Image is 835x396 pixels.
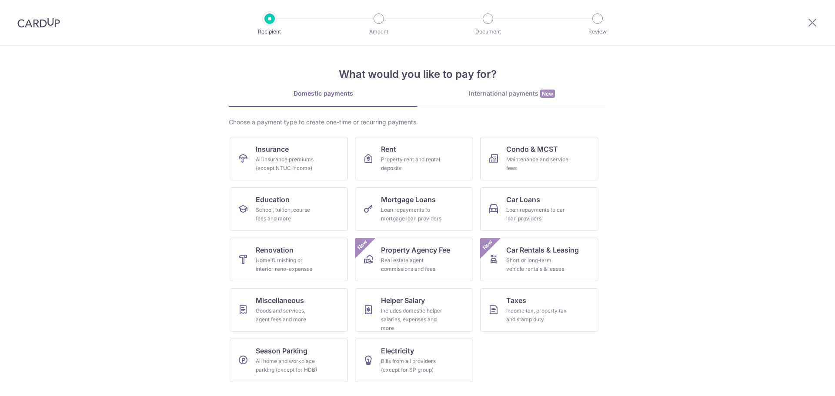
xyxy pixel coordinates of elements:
[229,89,417,98] div: Domestic payments
[506,306,569,324] div: Income tax, property tax and stamp duty
[256,295,304,306] span: Miscellaneous
[381,346,414,356] span: Electricity
[480,238,598,281] a: Car Rentals & LeasingShort or long‑term vehicle rentals & leasesNew
[506,155,569,173] div: Maintenance and service fees
[355,187,473,231] a: Mortgage LoansLoan repayments to mortgage loan providers
[256,346,307,356] span: Season Parking
[256,206,318,223] div: School, tuition, course fees and more
[480,137,598,180] a: Condo & MCSTMaintenance and service fees
[480,187,598,231] a: Car LoansLoan repayments to car loan providers
[381,245,450,255] span: Property Agency Fee
[381,306,444,333] div: Includes domestic helper salaries, expenses and more
[381,194,436,205] span: Mortgage Loans
[456,27,520,36] p: Document
[506,144,558,154] span: Condo & MCST
[347,27,411,36] p: Amount
[256,357,318,374] div: All home and workplace parking (except for HDB)
[506,206,569,223] div: Loan repayments to car loan providers
[229,67,606,82] h4: What would you like to pay for?
[355,238,473,281] a: Property Agency FeeReal estate agent commissions and feesNew
[256,245,294,255] span: Renovation
[417,89,606,98] div: International payments
[230,187,348,231] a: EducationSchool, tuition, course fees and more
[230,288,348,332] a: MiscellaneousGoods and services, agent fees and more
[256,256,318,273] div: Home furnishing or interior reno-expenses
[256,194,290,205] span: Education
[506,256,569,273] div: Short or long‑term vehicle rentals & leases
[17,17,60,28] img: CardUp
[381,144,396,154] span: Rent
[355,137,473,180] a: RentProperty rent and rental deposits
[230,238,348,281] a: RenovationHome furnishing or interior reno-expenses
[256,155,318,173] div: All insurance premiums (except NTUC Income)
[506,295,526,306] span: Taxes
[381,206,444,223] div: Loan repayments to mortgage loan providers
[230,137,348,180] a: InsuranceAll insurance premiums (except NTUC Income)
[565,27,630,36] p: Review
[381,357,444,374] div: Bills from all providers (except for SP group)
[256,306,318,324] div: Goods and services, agent fees and more
[506,245,579,255] span: Car Rentals & Leasing
[506,194,540,205] span: Car Loans
[481,238,495,252] span: New
[540,90,555,98] span: New
[355,238,370,252] span: New
[229,118,606,126] div: Choose a payment type to create one-time or recurring payments.
[355,288,473,332] a: Helper SalaryIncludes domestic helper salaries, expenses and more
[256,144,289,154] span: Insurance
[237,27,302,36] p: Recipient
[381,256,444,273] div: Real estate agent commissions and fees
[230,339,348,382] a: Season ParkingAll home and workplace parking (except for HDB)
[480,288,598,332] a: TaxesIncome tax, property tax and stamp duty
[381,155,444,173] div: Property rent and rental deposits
[381,295,425,306] span: Helper Salary
[355,339,473,382] a: ElectricityBills from all providers (except for SP group)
